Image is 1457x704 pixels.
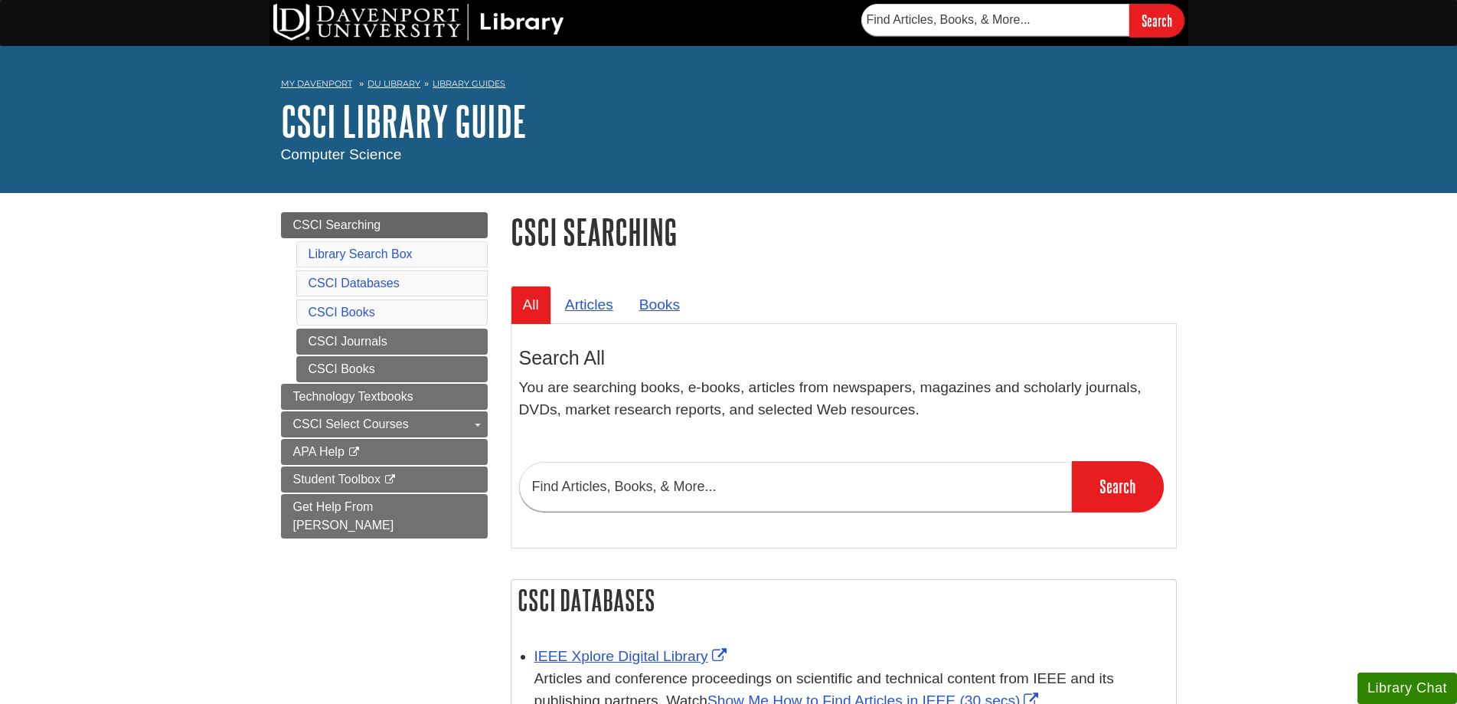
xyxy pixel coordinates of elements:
h1: CSCI Searching [511,212,1177,251]
a: CSCI Searching [281,212,488,238]
span: Student Toolbox [293,473,381,486]
span: CSCI Searching [293,218,381,231]
i: This link opens in a new window [384,475,397,485]
input: Search [1129,4,1184,37]
a: APA Help [281,439,488,465]
span: Technology Textbooks [293,390,413,403]
i: This link opens in a new window [348,447,361,457]
form: Searches DU Library's articles, books, and more [861,4,1184,37]
a: CSCI Books [296,356,488,382]
img: DU Library [273,4,564,41]
a: CSCI Databases [309,277,400,290]
a: DU Library [368,78,420,89]
span: APA Help [293,445,345,458]
p: You are searching books, e-books, articles from newspapers, magazines and scholarly journals, DVD... [519,377,1168,421]
nav: breadcrumb [281,74,1177,98]
a: Articles [553,286,626,323]
a: Library Guides [433,78,505,89]
input: Find Articles, Books, & More... [861,4,1129,36]
a: Get Help From [PERSON_NAME] [281,494,488,539]
a: Link opens in new window [534,648,730,664]
a: My Davenport [281,77,352,90]
button: Library Chat [1357,673,1457,704]
a: CSCI Journals [296,329,488,355]
a: CSCI Library Guide [281,97,527,145]
a: CSCI Select Courses [281,411,488,437]
span: Get Help From [PERSON_NAME] [293,500,394,532]
input: Search [1072,461,1164,512]
h3: Search All [519,347,1168,369]
a: Library Search Box [309,247,413,260]
a: Books [627,286,692,323]
a: Technology Textbooks [281,384,488,410]
div: Guide Page Menu [281,212,488,539]
span: CSCI Select Courses [293,417,409,431]
a: CSCI Books [309,306,375,319]
a: Student Toolbox [281,467,488,493]
input: Find Articles, Books, & More... [519,462,1072,512]
span: Computer Science [281,146,402,162]
h2: CSCI Databases [511,580,1176,621]
a: All [511,286,551,323]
